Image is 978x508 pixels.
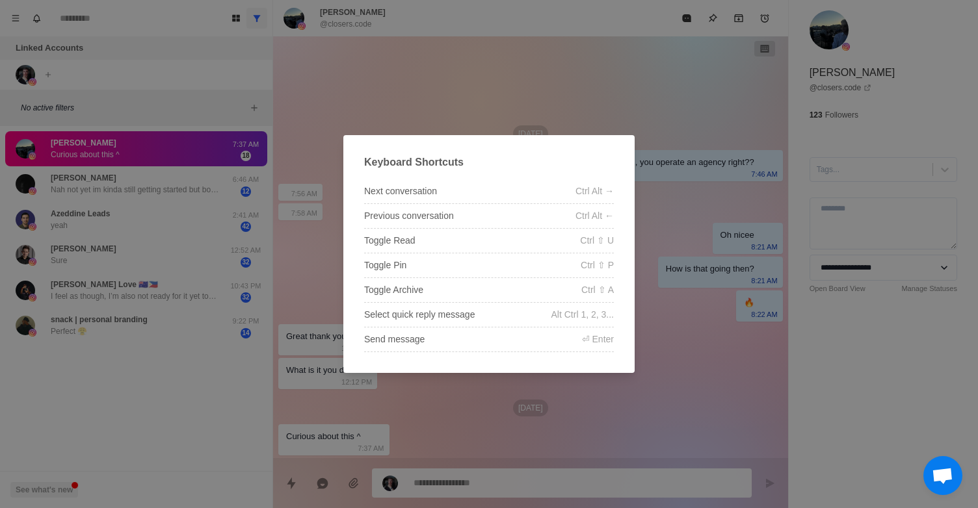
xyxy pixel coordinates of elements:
div: Alt Ctrl 1, 2, 3... [551,308,614,322]
div: Previous conversation [364,209,454,223]
div: Ctrl ⇧ A [581,283,614,297]
div: Select quick reply message [364,308,475,322]
div: Toggle Read [364,234,416,248]
div: Toggle Pin [364,259,406,272]
h2: Keyboard Shortcuts [364,156,614,168]
div: Ctrl Alt → [575,184,614,198]
div: Toggle Archive [364,283,423,297]
div: ⏎ Enter [582,333,614,346]
div: Next conversation [364,184,437,198]
div: Ctrl ⇧ U [580,234,614,248]
div: Send message [364,333,425,346]
div: Open chat [923,456,962,495]
div: Ctrl ⇧ P [581,259,614,272]
div: Ctrl Alt ← [575,209,614,223]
